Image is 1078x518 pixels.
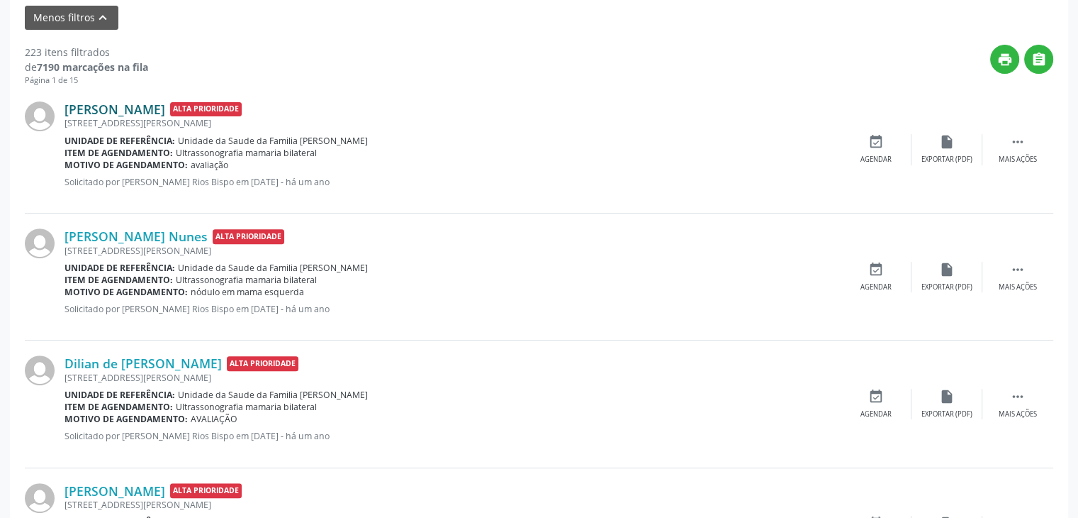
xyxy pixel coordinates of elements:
i: event_available [868,134,884,150]
i:  [1010,134,1026,150]
b: Item de agendamento: [64,401,173,413]
span: Alta Prioridade [227,356,298,371]
div: Mais ações [999,155,1037,165]
div: Agendar [860,282,892,292]
b: Unidade de referência: [64,262,175,274]
span: Unidade da Saude da Familia [PERSON_NAME] [178,135,368,147]
i: insert_drive_file [939,134,955,150]
div: [STREET_ADDRESS][PERSON_NAME] [64,499,841,511]
i: keyboard_arrow_up [95,10,111,26]
span: Ultrassonografia mamaria bilateral [176,401,317,413]
span: Ultrassonografia mamaria bilateral [176,147,317,159]
span: Unidade da Saude da Familia [PERSON_NAME] [178,389,368,401]
div: [STREET_ADDRESS][PERSON_NAME] [64,372,841,384]
i: insert_drive_file [939,389,955,404]
b: Motivo de agendamento: [64,159,188,171]
div: Página 1 de 15 [25,75,148,87]
i: insert_drive_file [939,262,955,277]
div: Agendar [860,155,892,165]
div: de [25,60,148,75]
span: Alta Prioridade [170,483,242,498]
i:  [1010,389,1026,404]
b: Motivo de agendamento: [64,413,188,425]
b: Motivo de agendamento: [64,286,188,298]
i: event_available [868,262,884,277]
span: Alta Prioridade [213,229,284,244]
b: Unidade de referência: [64,389,175,401]
p: Solicitado por [PERSON_NAME] Rios Bispo em [DATE] - há um ano [64,303,841,315]
i:  [1010,262,1026,277]
a: [PERSON_NAME] Nunes [64,228,208,244]
i:  [1031,52,1047,67]
b: Item de agendamento: [64,147,173,159]
img: img [25,483,55,513]
span: avaliação [191,159,228,171]
div: Mais ações [999,282,1037,292]
button: Menos filtroskeyboard_arrow_up [25,6,118,31]
b: Unidade de referência: [64,135,175,147]
span: Alta Prioridade [170,102,242,117]
div: [STREET_ADDRESS][PERSON_NAME] [64,245,841,257]
div: Exportar (PDF) [921,409,972,419]
span: Unidade da Saude da Familia [PERSON_NAME] [178,262,368,274]
button:  [1024,45,1053,74]
div: [STREET_ADDRESS][PERSON_NAME] [64,117,841,129]
span: Ultrassonografia mamaria bilateral [176,274,317,286]
span: nódulo em mama esquerda [191,286,304,298]
i: event_available [868,389,884,404]
img: img [25,101,55,131]
a: [PERSON_NAME] [64,483,165,499]
img: img [25,356,55,385]
div: 223 itens filtrados [25,45,148,60]
p: Solicitado por [PERSON_NAME] Rios Bispo em [DATE] - há um ano [64,430,841,442]
strong: 7190 marcações na fila [37,60,148,74]
i: print [997,52,1013,67]
div: Agendar [860,409,892,419]
a: [PERSON_NAME] [64,101,165,117]
b: Item de agendamento: [64,274,173,286]
div: Exportar (PDF) [921,155,972,165]
span: AVALIAÇÃO [191,413,237,425]
button: print [990,45,1019,74]
div: Exportar (PDF) [921,282,972,292]
img: img [25,228,55,258]
a: Dilian de [PERSON_NAME] [64,356,222,371]
div: Mais ações [999,409,1037,419]
p: Solicitado por [PERSON_NAME] Rios Bispo em [DATE] - há um ano [64,176,841,188]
